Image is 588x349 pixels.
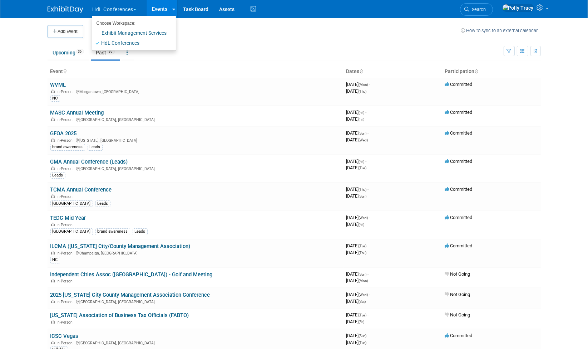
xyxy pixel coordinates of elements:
span: [DATE] [346,130,369,136]
span: Not Going [445,292,470,297]
span: [DATE] [346,243,369,248]
span: [DATE] [346,193,367,199]
span: 95 [107,49,115,54]
div: [GEOGRAPHIC_DATA], [GEOGRAPHIC_DATA] [50,340,341,345]
img: In-Person Event [51,279,55,282]
img: In-Person Event [51,194,55,198]
span: In-Person [57,166,75,171]
a: HdL Conferences [92,38,171,48]
span: - [368,333,369,338]
span: (Fri) [359,111,365,115]
span: In-Person [57,194,75,199]
span: Committed [445,159,473,164]
div: [GEOGRAPHIC_DATA] [50,200,93,207]
div: [GEOGRAPHIC_DATA] [50,228,93,235]
img: In-Person Event [51,223,55,226]
span: [DATE] [346,292,370,297]
span: Committed [445,110,473,115]
span: (Wed) [359,138,368,142]
span: (Tue) [359,341,367,345]
span: Committed [445,186,473,192]
span: [DATE] [346,312,369,318]
span: - [368,186,369,192]
div: NC [50,257,60,263]
span: In-Person [57,251,75,256]
span: - [368,130,369,136]
span: [DATE] [346,116,365,122]
img: In-Person Event [51,166,55,170]
img: In-Person Event [51,89,55,93]
span: Not Going [445,312,470,318]
span: [DATE] [346,186,369,192]
span: Search [470,7,486,12]
th: Dates [344,66,442,78]
span: (Sun) [359,194,367,198]
span: - [369,292,370,297]
img: Polly Tracy [502,4,534,12]
a: MASC Annual Meeting [50,110,104,116]
span: In-Person [57,279,75,283]
span: [DATE] [346,110,367,115]
span: (Sun) [359,131,367,135]
img: In-Person Event [51,320,55,324]
span: [DATE] [346,299,366,304]
a: Upcoming36 [48,46,89,59]
span: (Mon) [359,279,368,283]
span: [DATE] [346,215,370,220]
div: Leads [50,172,65,179]
span: - [368,312,369,318]
span: 36 [76,49,84,54]
span: (Thu) [359,188,367,192]
span: [DATE] [346,159,367,164]
span: In-Person [57,89,75,94]
span: - [366,159,367,164]
span: - [368,243,369,248]
span: (Sat) [359,300,366,304]
a: GFOA 2025 [50,130,77,137]
th: Event [48,66,344,78]
div: [GEOGRAPHIC_DATA], [GEOGRAPHIC_DATA] [50,299,341,304]
a: ICSC Vegas [50,333,79,339]
button: Add Event [48,25,83,38]
span: In-Person [57,223,75,227]
span: - [366,110,367,115]
span: In-Person [57,320,75,325]
a: Search [460,3,493,16]
span: [DATE] [346,88,367,94]
span: (Thu) [359,251,367,255]
a: Past95 [91,46,120,59]
img: In-Person Event [51,138,55,142]
span: (Mon) [359,83,368,87]
span: Committed [445,333,473,338]
span: [DATE] [346,340,367,345]
span: [DATE] [346,319,365,324]
span: (Tue) [359,166,367,170]
span: (Fri) [359,223,365,227]
a: GMA Annual Conference (Leads) [50,159,128,165]
div: NC [50,95,60,102]
img: ExhibitDay [48,6,83,13]
span: [DATE] [346,333,369,338]
div: [GEOGRAPHIC_DATA], [GEOGRAPHIC_DATA] [50,116,341,122]
a: WVML [50,82,66,88]
span: (Sun) [359,272,367,276]
span: - [368,271,369,277]
span: (Thu) [359,89,367,93]
span: (Fri) [359,160,365,164]
a: TEDC Mid Year [50,215,86,221]
span: In-Person [57,341,75,345]
a: Sort by Event Name [63,68,67,74]
span: (Tue) [359,313,367,317]
span: Committed [445,130,473,136]
span: Committed [445,82,473,87]
span: [DATE] [346,137,368,142]
span: [DATE] [346,165,367,170]
span: (Sun) [359,334,367,338]
div: Leads [95,200,110,207]
div: [GEOGRAPHIC_DATA], [GEOGRAPHIC_DATA] [50,165,341,171]
span: - [369,215,370,220]
div: [US_STATE], [GEOGRAPHIC_DATA] [50,137,341,143]
span: [DATE] [346,222,365,227]
div: Morgantown, [GEOGRAPHIC_DATA] [50,88,341,94]
img: In-Person Event [51,300,55,303]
